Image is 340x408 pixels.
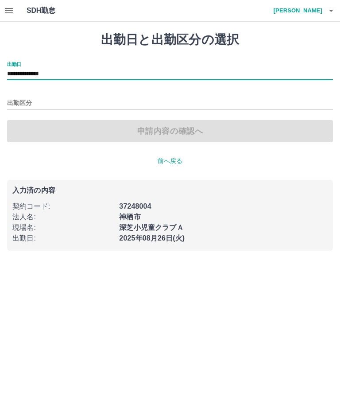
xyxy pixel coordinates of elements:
label: 出勤日 [7,61,21,67]
p: 前へ戻る [7,156,333,166]
p: 入力済の内容 [12,187,328,194]
p: 法人名 : [12,212,114,222]
h1: 出勤日と出勤区分の選択 [7,32,333,47]
b: 神栖市 [119,213,140,221]
p: 現場名 : [12,222,114,233]
b: 2025年08月26日(火) [119,234,185,242]
p: 出勤日 : [12,233,114,244]
b: 37248004 [119,202,151,210]
b: 深芝小児童クラブＡ [119,224,183,231]
p: 契約コード : [12,201,114,212]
